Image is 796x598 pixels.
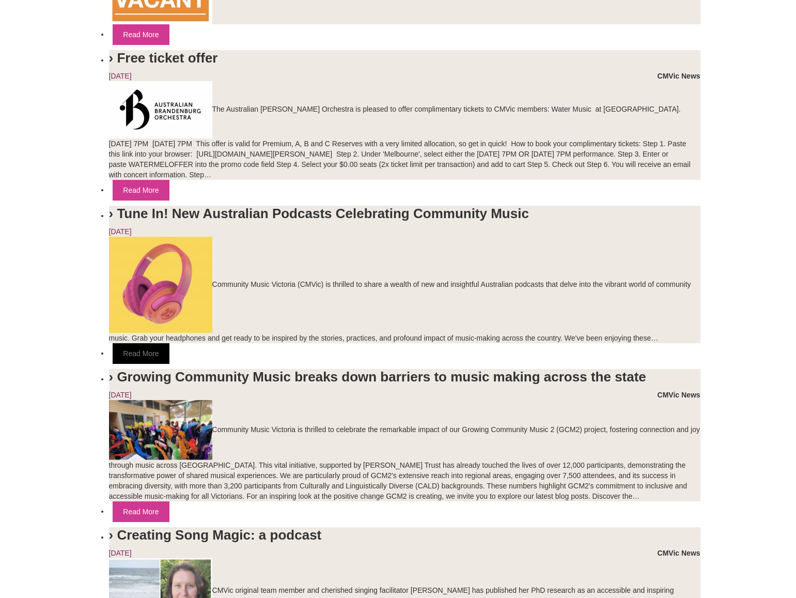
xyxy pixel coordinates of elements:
[113,501,169,522] a: Read More
[109,81,212,139] img: Australian_Brandenburg_Orchestra.png
[658,391,700,399] strong: CMVic News
[109,226,700,237] div: [DATE]
[109,206,700,221] h2: › Tune In! New Australian Podcasts Celebrating Community Music
[658,549,700,557] strong: CMVic News
[109,50,700,66] h2: › Free ticket offer
[113,343,169,364] a: Read More
[109,527,700,543] h2: › Creating Song Magic: a podcast
[109,369,700,501] li: Community Music Victoria is thrilled to celebrate the remarkable impact of our Growing Community ...
[658,72,700,80] strong: CMVic News
[109,369,700,385] h2: › Growing Community Music breaks down barriers to music making across the state
[109,390,700,400] div: [DATE]
[113,180,169,201] a: Read More
[109,206,700,343] li: Community Music Victoria (CMVic) is thrilled to share a wealth of new and insightful Australian p...
[109,400,212,460] img: Screenshot_2025-06-03_at_4.38.34%E2%80%AFPM.png
[109,237,212,333] img: Headphones.jpg
[109,548,700,558] div: [DATE]
[113,24,169,45] a: Read More
[109,71,700,81] div: [DATE]
[109,50,700,180] li: The Australian [PERSON_NAME] Orchestra is pleased to offer complimentary tickets to CMVic members...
